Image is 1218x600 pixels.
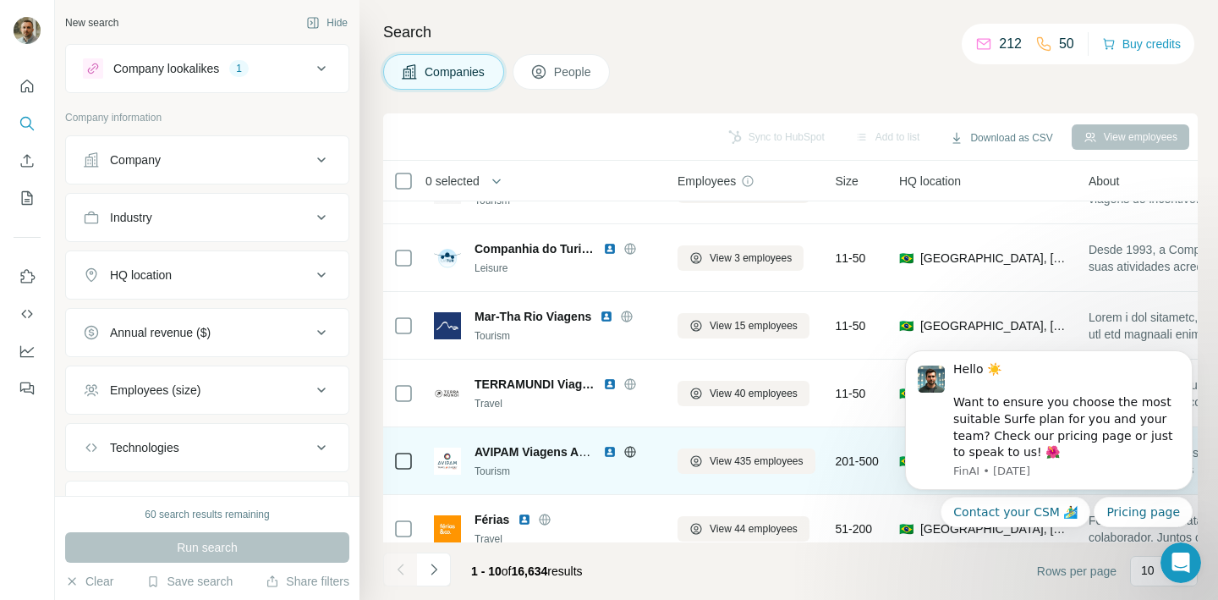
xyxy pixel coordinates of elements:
h4: Search [383,20,1198,44]
button: View 40 employees [678,381,809,406]
img: Logo of Mar-Tha Rio Viagens [434,312,461,339]
div: Technologies [110,439,179,456]
p: 212 [999,34,1022,54]
span: View 44 employees [710,521,798,537]
span: Rows per page [1037,563,1116,580]
button: Industry [66,197,348,238]
iframe: Intercom notifications message [880,294,1218,554]
img: Logo of Férias [434,515,461,542]
button: View 3 employees [678,245,804,271]
div: Annual revenue ($) [110,324,211,341]
span: of [502,564,512,578]
button: HQ location [66,255,348,295]
iframe: Intercom live chat [1160,542,1201,583]
button: My lists [14,183,41,213]
img: LinkedIn logo [600,310,613,323]
span: View 435 employees [710,454,804,469]
span: Férias [475,511,509,528]
img: Logo of AVIPAM Viagens AND Turismo [434,448,461,475]
span: TERRAMUNDI Viagens [475,376,595,393]
span: 201-500 [836,453,879,470]
img: LinkedIn logo [603,377,617,391]
div: Employees (size) [110,382,200,399]
button: Search [14,108,41,139]
button: Save search [146,573,233,590]
button: Keywords [66,485,348,526]
span: Companhia do Turismo [475,240,595,257]
div: Company lookalikes [113,60,219,77]
div: Travel [475,396,657,411]
span: 1 - 10 [471,564,502,578]
button: Annual revenue ($) [66,312,348,353]
div: 60 search results remaining [145,507,269,522]
button: Employees (size) [66,370,348,410]
span: 51-200 [836,520,873,537]
div: Tourism [475,328,657,344]
span: View 40 employees [710,386,798,401]
span: Employees [678,173,736,190]
button: Technologies [66,427,348,468]
span: Size [836,173,859,190]
button: Quick start [14,71,41,102]
span: 11-50 [836,250,866,267]
div: Leisure [475,261,657,276]
div: HQ location [110,267,172,283]
button: Dashboard [14,336,41,366]
button: Enrich CSV [14,146,41,176]
button: Hide [294,10,359,36]
div: 1 [229,61,249,76]
span: HQ location [899,173,961,190]
button: Share filters [266,573,349,590]
p: 50 [1059,34,1074,54]
span: AVIPAM Viagens AND Turismo [475,445,645,459]
img: Logo of Companhia do Turismo [434,245,461,272]
span: results [471,564,583,578]
img: LinkedIn logo [518,513,531,526]
div: Company [110,151,161,168]
span: 🇧🇷 [899,250,913,267]
span: View 15 employees [710,318,798,333]
p: 10 [1141,562,1155,579]
span: People [554,63,593,80]
span: 16,634 [512,564,548,578]
img: Avatar [14,17,41,44]
button: Buy credits [1102,32,1181,56]
div: Industry [110,209,152,226]
button: Company [66,140,348,180]
button: View 15 employees [678,313,809,339]
span: 11-50 [836,317,866,334]
button: View 435 employees [678,449,815,474]
button: Feedback [14,373,41,404]
div: New search [65,15,118,30]
button: Company lookalikes1 [66,48,348,89]
span: About [1089,173,1120,190]
div: Tourism [475,464,657,479]
p: Company information [65,110,349,125]
button: Use Surfe on LinkedIn [14,261,41,292]
img: LinkedIn logo [603,242,617,256]
span: 0 selected [425,173,480,190]
img: LinkedIn logo [603,445,617,459]
button: Clear [65,573,113,590]
div: Travel [475,531,657,547]
span: View 3 employees [710,250,792,266]
span: [GEOGRAPHIC_DATA], [GEOGRAPHIC_DATA] [920,250,1068,267]
button: Use Surfe API [14,299,41,329]
span: Companies [425,63,486,80]
img: Logo of TERRAMUNDI Viagens [434,380,461,407]
button: View 44 employees [678,516,809,542]
span: Mar-Tha Rio Viagens [475,308,591,325]
span: 11-50 [836,385,866,402]
button: Navigate to next page [417,553,451,586]
button: Download as CSV [938,125,1064,151]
